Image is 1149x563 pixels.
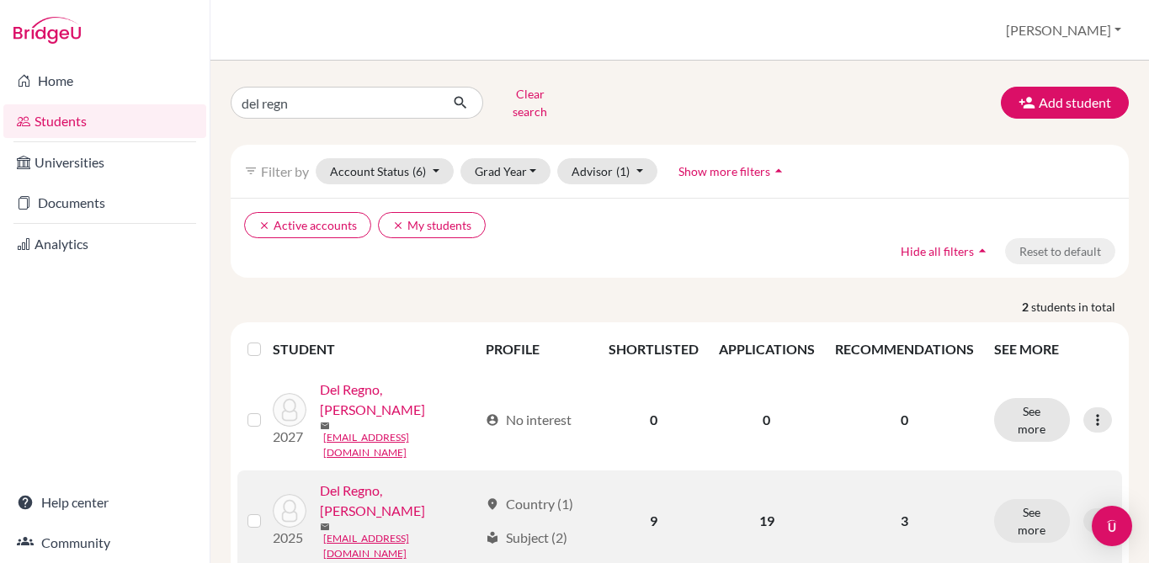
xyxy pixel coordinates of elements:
[709,369,825,470] td: 0
[273,528,306,548] p: 2025
[486,531,499,544] span: local_library
[244,212,371,238] button: clearActive accounts
[3,486,206,519] a: Help center
[3,526,206,560] a: Community
[244,164,258,178] i: filter_list
[835,410,974,430] p: 0
[261,163,309,179] span: Filter by
[1022,298,1031,316] strong: 2
[323,531,479,561] a: [EMAIL_ADDRESS][DOMAIN_NAME]
[886,238,1005,264] button: Hide all filtersarrow_drop_up
[486,413,499,427] span: account_circle
[316,158,454,184] button: Account Status(6)
[616,164,630,178] span: (1)
[320,522,330,532] span: mail
[598,369,709,470] td: 0
[486,497,499,511] span: location_on
[3,186,206,220] a: Documents
[320,481,479,521] a: Del Regno, [PERSON_NAME]
[825,329,984,369] th: RECOMMENDATIONS
[984,329,1122,369] th: SEE MORE
[320,380,479,420] a: Del Regno, [PERSON_NAME]
[557,158,657,184] button: Advisor(1)
[231,87,439,119] input: Find student by name...
[258,220,270,231] i: clear
[273,494,306,528] img: Del Regno, Martina
[460,158,551,184] button: Grad Year
[901,244,974,258] span: Hide all filters
[1005,238,1115,264] button: Reset to default
[1031,298,1129,316] span: students in total
[1092,506,1132,546] div: Open Intercom Messenger
[320,421,330,431] span: mail
[273,427,306,447] p: 2027
[998,14,1129,46] button: [PERSON_NAME]
[3,64,206,98] a: Home
[3,104,206,138] a: Students
[770,162,787,179] i: arrow_drop_up
[392,220,404,231] i: clear
[709,329,825,369] th: APPLICATIONS
[476,329,598,369] th: PROFILE
[273,329,476,369] th: STUDENT
[486,528,567,548] div: Subject (2)
[273,393,306,427] img: Del Regno, Franco
[598,329,709,369] th: SHORTLISTED
[994,398,1070,442] button: See more
[486,410,572,430] div: No interest
[835,511,974,531] p: 3
[1001,87,1129,119] button: Add student
[974,242,991,259] i: arrow_drop_up
[483,81,577,125] button: Clear search
[13,17,81,44] img: Bridge-U
[378,212,486,238] button: clearMy students
[486,494,573,514] div: Country (1)
[3,227,206,261] a: Analytics
[412,164,426,178] span: (6)
[3,146,206,179] a: Universities
[664,158,801,184] button: Show more filtersarrow_drop_up
[323,430,479,460] a: [EMAIL_ADDRESS][DOMAIN_NAME]
[678,164,770,178] span: Show more filters
[994,499,1070,543] button: See more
